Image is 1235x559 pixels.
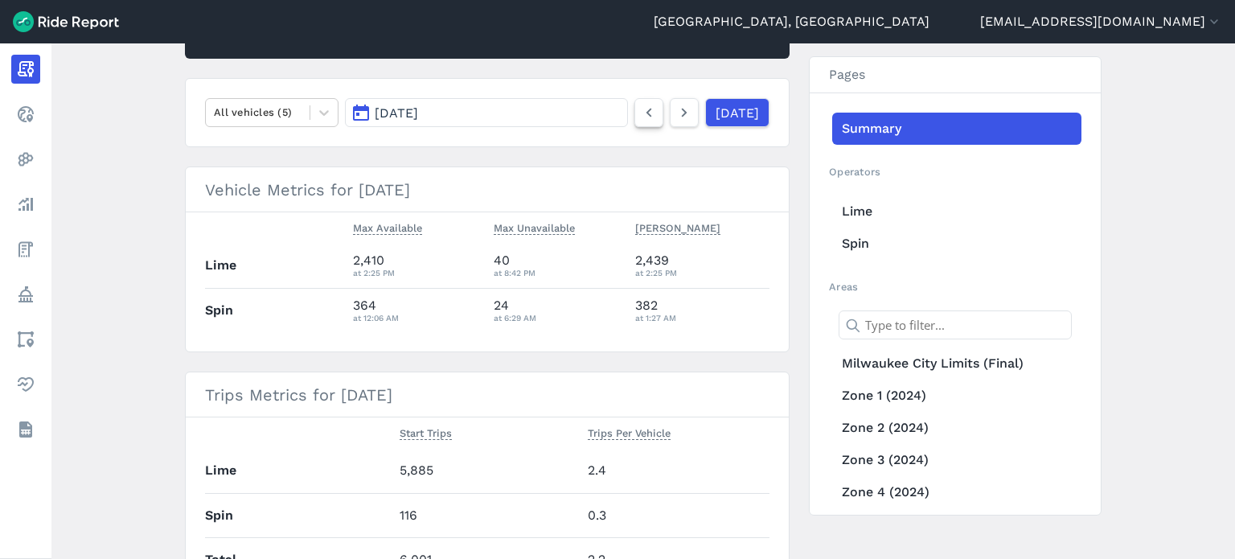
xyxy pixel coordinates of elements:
div: 382 [635,296,770,325]
a: Milwaukee City Limits (Final) [832,347,1081,380]
input: Type to filter... [839,310,1072,339]
h2: Operators [829,164,1081,179]
button: Max Unavailable [494,219,575,238]
div: 364 [353,296,482,325]
td: 116 [393,493,581,537]
a: Heatmaps [11,145,40,174]
h3: Vehicle Metrics for [DATE] [186,167,789,212]
h3: Pages [810,57,1101,93]
a: Policy [11,280,40,309]
button: [DATE] [345,98,628,127]
span: Start Trips [400,424,452,440]
a: Zone 4 (2024) [832,476,1081,508]
a: Zone 1 (2024) [832,380,1081,412]
img: Ride Report [13,11,119,32]
button: Start Trips [400,424,452,443]
button: Max Available [353,219,422,238]
a: Analyze [11,190,40,219]
div: at 2:25 PM [353,265,482,280]
a: Report [11,55,40,84]
button: [EMAIL_ADDRESS][DOMAIN_NAME] [980,12,1222,31]
a: Fees [11,235,40,264]
a: Spin [832,228,1081,260]
span: [PERSON_NAME] [635,219,720,235]
button: Trips Per Vehicle [588,424,671,443]
td: 2.4 [581,449,769,493]
div: at 2:25 PM [635,265,770,280]
div: at 8:42 PM [494,265,622,280]
a: Zone 2 (2024) [832,412,1081,444]
h2: Areas [829,279,1081,294]
a: Summary [832,113,1081,145]
th: Spin [205,493,393,537]
a: Lime [832,195,1081,228]
a: [GEOGRAPHIC_DATA], [GEOGRAPHIC_DATA] [654,12,929,31]
span: Max Available [353,219,422,235]
div: at 6:29 AM [494,310,622,325]
th: Lime [205,449,393,493]
a: Realtime [11,100,40,129]
div: 24 [494,296,622,325]
span: Max Unavailable [494,219,575,235]
a: Datasets [11,415,40,444]
a: [DATE] [705,98,769,127]
a: Zone 3 (2024) [832,444,1081,476]
th: Spin [205,288,347,332]
button: [PERSON_NAME] [635,219,720,238]
td: 0.3 [581,493,769,537]
span: Trips Per Vehicle [588,424,671,440]
div: 2,439 [635,251,770,280]
span: [DATE] [375,105,418,121]
a: Zone 5 (2024) [832,508,1081,541]
div: at 1:27 AM [635,310,770,325]
a: Health [11,370,40,399]
h3: Trips Metrics for [DATE] [186,372,789,417]
a: Areas [11,325,40,354]
div: 2,410 [353,251,482,280]
div: 40 [494,251,622,280]
div: at 12:06 AM [353,310,482,325]
td: 5,885 [393,449,581,493]
th: Lime [205,244,347,288]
